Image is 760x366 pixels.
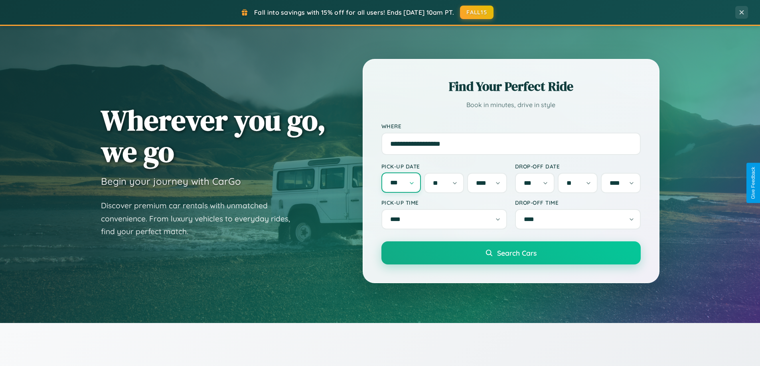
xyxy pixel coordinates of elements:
[381,199,507,206] label: Pick-up Time
[381,78,641,95] h2: Find Your Perfect Ride
[381,123,641,129] label: Where
[460,6,494,19] button: FALL15
[381,163,507,170] label: Pick-up Date
[515,163,641,170] label: Drop-off Date
[381,241,641,264] button: Search Cars
[101,175,241,187] h3: Begin your journey with CarGo
[381,99,641,111] p: Book in minutes, drive in style
[254,8,454,16] span: Fall into savings with 15% off for all users! Ends [DATE] 10am PT.
[101,199,300,238] p: Discover premium car rentals with unmatched convenience. From luxury vehicles to everyday rides, ...
[101,104,326,167] h1: Wherever you go, we go
[750,167,756,199] div: Give Feedback
[515,199,641,206] label: Drop-off Time
[497,249,537,257] span: Search Cars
